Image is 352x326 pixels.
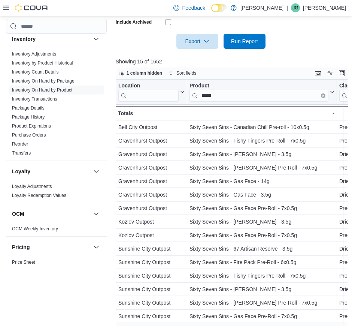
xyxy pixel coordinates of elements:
[118,245,185,254] div: Sunshine City Outpost
[176,34,218,49] button: Export
[189,83,328,90] div: Product
[12,105,45,111] a: Package Details
[292,3,298,12] span: JG
[118,83,179,90] div: Location
[118,164,185,173] div: Gravenhurst Outpost
[118,299,185,308] div: Sunshine City Outpost
[189,177,334,186] div: Sixty Seven Sins - Gas Face - 14g
[12,168,90,175] button: Loyalty
[211,4,227,12] input: Dark Mode
[189,258,334,267] div: Sixty Seven Sins - Fire Pack Pre-Roll - 6x0.5g
[15,4,49,12] img: Cova
[12,243,90,251] button: Pricing
[12,226,58,232] span: OCM Weekly Inventory
[189,272,334,281] div: Sixty Seven Sins - Fishy Fingers Pre-Roll - 7x0.5g
[118,109,185,118] div: Totals
[12,193,66,198] a: Loyalty Redemption Values
[189,123,334,132] div: Sixty Seven Sins - Canadian Chill Pre-roll - 10x0.5g
[12,226,58,231] a: OCM Weekly Inventory
[6,182,107,203] div: Loyalty
[118,218,185,227] div: Kozlov Outpost
[189,164,334,173] div: Sixty Seven Sins - [PERSON_NAME] Pre-Roll - 7x0.5g
[118,137,185,146] div: Gravenhurst Outpost
[189,83,328,102] div: Product
[118,123,185,132] div: Bell City Outpost
[12,35,36,43] h3: Inventory
[6,50,107,161] div: Inventory
[189,83,334,102] button: ProductClear input
[12,168,30,175] h3: Loyalty
[12,132,46,138] a: Purchase Orders
[12,260,35,265] a: Price Sheet
[118,312,185,321] div: Sunshine City Outpost
[176,70,196,76] span: Sort fields
[189,150,334,159] div: Sixty Seven Sins - [PERSON_NAME] - 3.5g
[189,312,334,321] div: Sixty Seven Sins - Gas Face Pre-Roll - 7x0.5g
[12,87,72,93] span: Inventory On Hand by Product
[118,150,185,159] div: Gravenhurst Outpost
[291,3,300,12] div: Jenn Gagne
[12,114,45,120] a: Package History
[12,184,52,189] a: Loyalty Adjustments
[6,258,107,270] div: Pricing
[325,69,334,78] button: Display options
[166,69,199,78] button: Sort fields
[189,109,334,118] div: -
[12,78,75,84] a: Inventory On Hand by Package
[118,177,185,186] div: Gravenhurst Outpost
[12,96,57,102] a: Inventory Transactions
[12,69,59,75] a: Inventory Count Details
[231,38,258,45] span: Run Report
[189,218,334,227] div: Sixty Seven Sins - [PERSON_NAME] - 3.5g
[224,34,265,49] button: Run Report
[12,150,31,156] a: Transfers
[303,3,346,12] p: [PERSON_NAME]
[12,60,73,66] a: Inventory by Product Historical
[118,285,185,294] div: Sunshine City Outpost
[189,231,334,240] div: Sixty Seven Sins - Gas Face Pre-Roll - 7x0.5g
[92,243,101,252] button: Pricing
[12,183,52,189] span: Loyalty Adjustments
[12,35,90,43] button: Inventory
[116,69,165,78] button: 1 column hidden
[321,93,325,98] button: Clear input
[118,272,185,281] div: Sunshine City Outpost
[12,277,90,284] button: Products
[240,3,283,12] p: [PERSON_NAME]
[313,69,322,78] button: Keyboard shortcuts
[182,4,205,12] span: Feedback
[12,210,24,218] h3: OCM
[12,243,30,251] h3: Pricing
[118,258,185,267] div: Sunshine City Outpost
[118,191,185,200] div: Gravenhurst Outpost
[12,192,66,198] span: Loyalty Redemption Values
[118,204,185,213] div: Gravenhurst Outpost
[189,137,334,146] div: Sixty Seven Sins - Fishy Fingers Pre-Roll - 7x0.5g
[189,191,334,200] div: Sixty Seven Sins - Gas Face - 3.5g
[118,83,185,102] button: Location
[116,58,351,65] p: Showing 15 of 1652
[286,3,288,12] p: |
[12,51,56,57] a: Inventory Adjustments
[189,245,334,254] div: Sixty Seven Sins - 67 Artisan Reserve - 3.5g
[12,123,51,129] a: Product Expirations
[12,141,28,147] a: Reorder
[92,35,101,44] button: Inventory
[12,210,90,218] button: OCM
[92,167,101,176] button: Loyalty
[189,285,334,294] div: Sixty Seven Sins - [PERSON_NAME] - 3.5g
[92,209,101,218] button: OCM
